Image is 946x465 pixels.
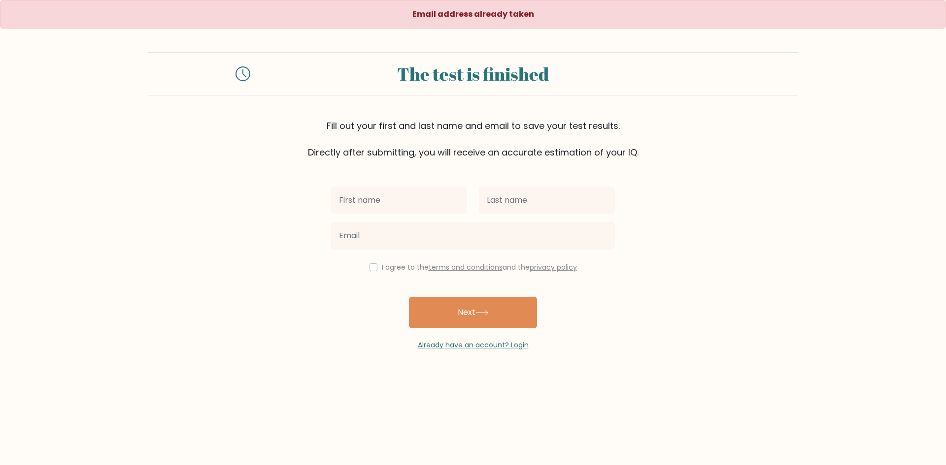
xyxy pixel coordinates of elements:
[479,186,615,214] input: Last name
[262,61,684,87] div: The test is finished
[418,340,529,350] a: Already have an account? Login
[331,186,467,214] input: First name
[409,297,537,328] button: Next
[530,262,577,272] a: privacy policy
[148,119,798,159] div: Fill out your first and last name and email to save your test results. Directly after submitting,...
[331,222,615,249] input: Email
[382,262,577,272] label: I agree to the and the
[429,262,503,272] a: terms and conditions
[412,8,534,20] strong: Email address already taken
